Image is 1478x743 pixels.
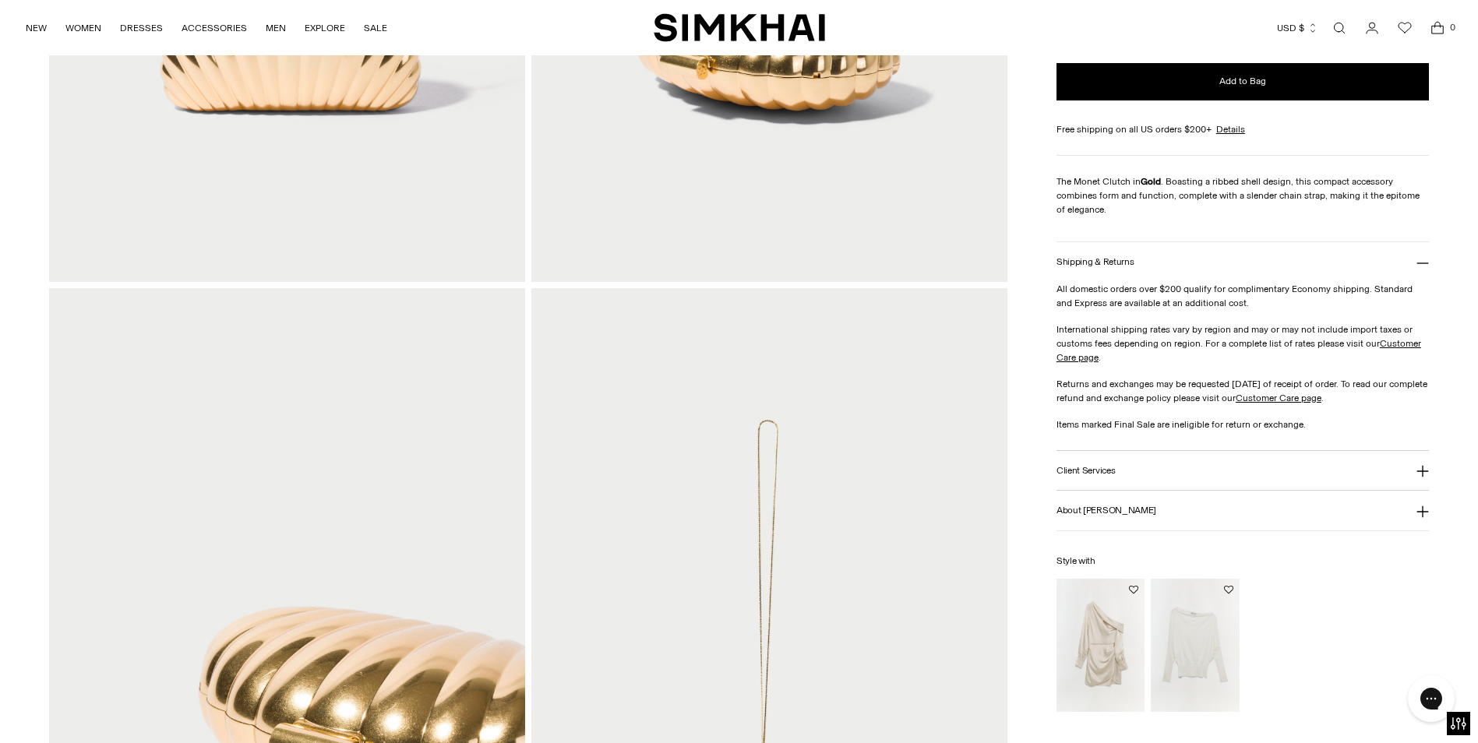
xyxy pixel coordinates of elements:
[1324,12,1355,44] a: Open search modal
[654,12,825,43] a: SIMKHAI
[1056,174,1430,217] div: The Monet Clutch in . Boasting a ribbed shell design, this compact accessory combines form and fu...
[1129,585,1138,594] button: Add to Wishlist
[65,11,101,45] a: WOMEN
[1277,11,1318,45] button: USD $
[1056,322,1430,364] p: International shipping rates vary by region and may or may not include import taxes or customs fe...
[1056,242,1430,282] button: Shipping & Returns
[1356,12,1388,44] a: Go to the account page
[1056,282,1430,310] p: All domestic orders over $200 qualify for complimentary Economy shipping. Standard and Express ar...
[26,11,47,45] a: NEW
[1056,257,1134,267] h3: Shipping & Returns
[266,11,286,45] a: MEN
[1056,417,1430,431] p: Items marked Final Sale are ineligible for return or exchange.
[1056,451,1430,491] button: Client Services
[1400,670,1462,727] iframe: Gorgias live chat messenger
[1056,377,1430,405] p: Returns and exchanges may be requested [DATE] of receipt of order. To read our complete refund an...
[1219,75,1266,88] span: Add to Bag
[182,11,247,45] a: ACCESSORIES
[1056,556,1430,566] h6: Style with
[1141,176,1161,187] strong: Gold
[1236,393,1321,403] a: Customer Care page
[1056,63,1430,100] button: Add to Bag
[1389,12,1420,44] a: Wishlist
[1216,122,1245,136] a: Details
[1056,338,1421,363] a: Customer Care page
[305,11,345,45] a: EXPLORE
[1056,579,1145,711] img: Cameron Dress
[1056,491,1430,530] button: About [PERSON_NAME]
[1224,585,1233,594] button: Add to Wishlist
[1422,12,1453,44] a: Open cart modal
[12,684,157,731] iframe: Sign Up via Text for Offers
[1056,505,1156,516] h3: About [PERSON_NAME]
[1056,122,1430,136] div: Free shipping on all US orders $200+
[1445,20,1459,34] span: 0
[120,11,163,45] a: DRESSES
[1056,465,1116,475] h3: Client Services
[1151,579,1240,711] img: Lavina Sweater
[364,11,387,45] a: SALE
